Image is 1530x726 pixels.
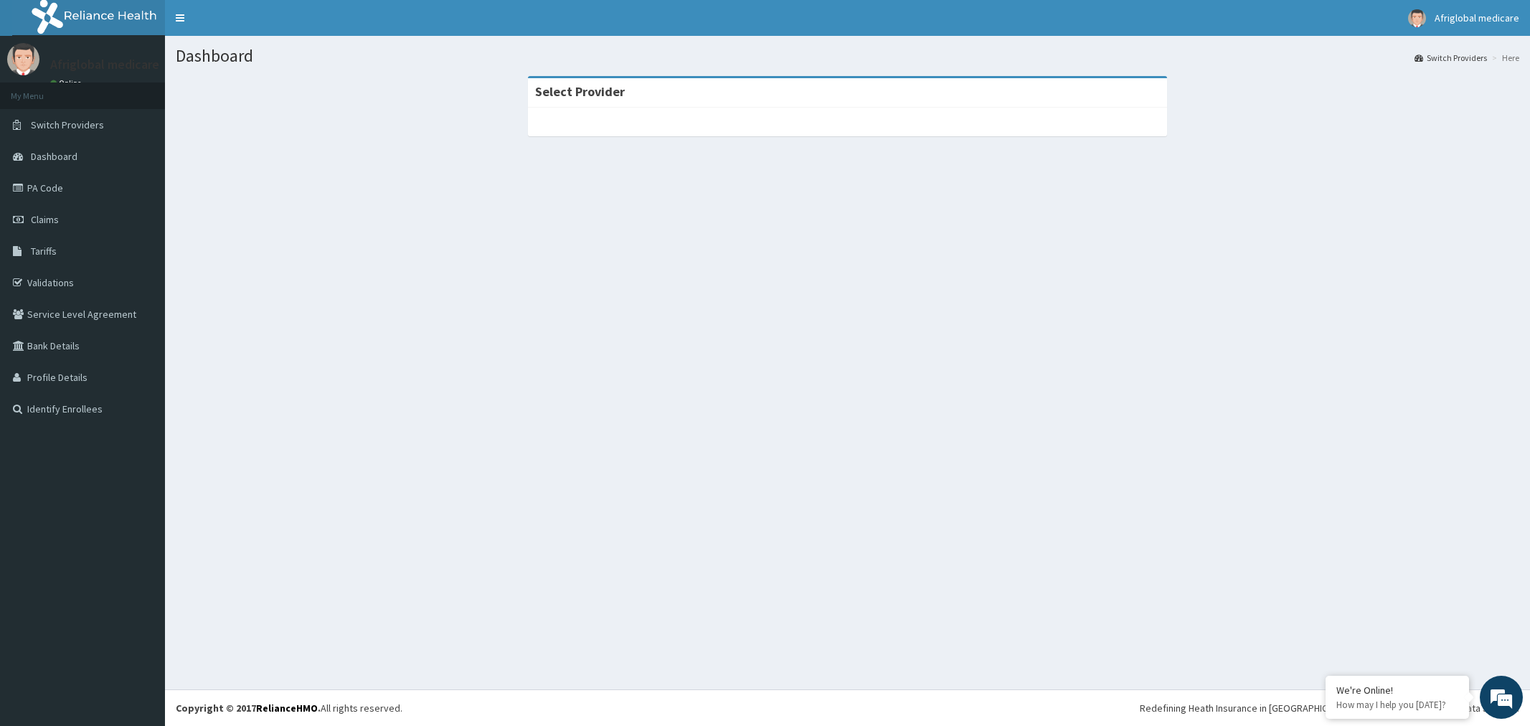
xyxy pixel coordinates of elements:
[1336,699,1458,711] p: How may I help you today?
[165,689,1530,726] footer: All rights reserved.
[31,118,104,131] span: Switch Providers
[1336,684,1458,697] div: We're Online!
[31,150,77,163] span: Dashboard
[1415,52,1487,64] a: Switch Providers
[50,78,85,88] a: Online
[50,58,159,71] p: Afriglobal medicare
[1140,701,1519,715] div: Redefining Heath Insurance in [GEOGRAPHIC_DATA] using Telemedicine and Data Science!
[535,83,625,100] strong: Select Provider
[256,702,318,715] a: RelianceHMO
[1488,52,1519,64] li: Here
[31,245,57,258] span: Tariffs
[1408,9,1426,27] img: User Image
[176,702,321,715] strong: Copyright © 2017 .
[1435,11,1519,24] span: Afriglobal medicare
[7,43,39,75] img: User Image
[176,47,1519,65] h1: Dashboard
[31,213,59,226] span: Claims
